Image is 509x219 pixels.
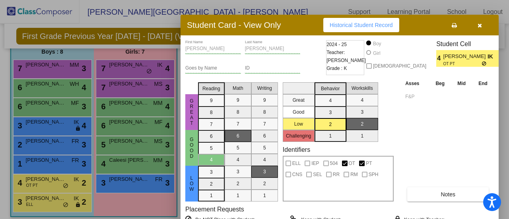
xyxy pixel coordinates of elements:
[187,20,281,30] h3: Student Card - View Only
[333,170,340,179] span: RR
[366,159,372,168] span: PT
[436,54,443,63] span: 4
[429,79,451,88] th: Beg
[451,79,472,88] th: Mid
[326,64,347,72] span: Grade : K
[185,66,241,71] input: goes by name
[350,170,358,179] span: RM
[323,18,399,32] button: Historical Student Record
[441,191,455,198] span: Notes
[405,91,427,103] input: assessment
[443,61,482,67] span: OT PT
[443,52,488,61] span: [PERSON_NAME]
[292,159,301,168] span: ELL
[349,159,356,168] span: OT
[369,170,379,179] span: SPH
[188,98,195,126] span: Great
[407,187,489,202] button: Notes
[330,22,393,28] span: Historical Student Record
[330,159,338,168] span: 504
[373,50,381,57] div: Girl
[311,159,319,168] span: IEP
[499,54,505,63] span: 2
[326,41,347,48] span: 2024 - 25
[185,205,244,213] label: Placement Requests
[326,48,366,64] span: Teacher: [PERSON_NAME]
[283,146,310,153] label: Identifiers
[188,137,195,159] span: Good
[292,170,302,179] span: CNS
[373,40,381,47] div: Boy
[436,40,505,48] h3: Student Cell
[403,79,429,88] th: Asses
[373,61,426,71] span: [DEMOGRAPHIC_DATA]
[488,52,499,61] span: IK
[472,79,494,88] th: End
[313,170,322,179] span: SEL
[188,175,195,192] span: Low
